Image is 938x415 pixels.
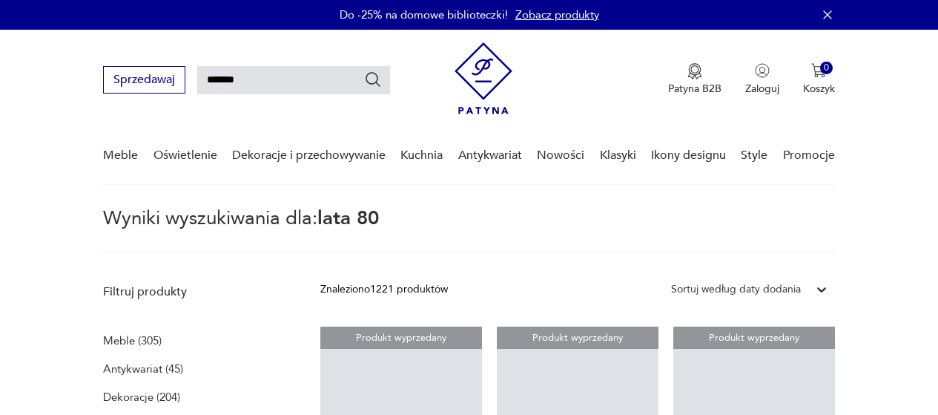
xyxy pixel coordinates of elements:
[103,209,835,252] p: Wyniki wyszukiwania dla:
[668,63,721,96] button: Patyna B2B
[668,63,721,96] a: Ikona medaluPatyna B2B
[103,76,185,86] a: Sprzedawaj
[687,63,702,79] img: Ikona medalu
[745,82,779,96] p: Zaloguj
[364,71,382,88] button: Szukaj
[600,127,636,184] a: Klasyki
[458,127,522,184] a: Antykwariat
[153,127,217,184] a: Oświetlenie
[671,281,801,298] div: Sortuj według daty dodania
[103,330,162,351] a: Meble (305)
[811,63,826,78] img: Ikona koszyka
[340,7,508,22] p: Do -25% na domowe biblioteczki!
[651,127,726,184] a: Ikony designu
[400,127,443,184] a: Kuchnia
[820,62,833,74] div: 0
[668,82,721,96] p: Patyna B2B
[103,359,183,379] a: Antykwariat (45)
[741,127,767,184] a: Style
[803,82,835,96] p: Koszyk
[103,66,185,94] button: Sprzedawaj
[232,127,386,184] a: Dekoracje i przechowywanie
[537,127,584,184] a: Nowości
[103,127,138,184] a: Meble
[803,63,835,96] button: 0Koszyk
[320,281,448,298] div: Znaleziono 1221 produktów
[755,63,770,78] img: Ikonka użytkownika
[103,284,285,300] p: Filtruj produkty
[103,387,180,408] a: Dekoracje (204)
[745,63,779,96] button: Zaloguj
[317,205,379,232] span: lata 80
[783,127,835,184] a: Promocje
[455,42,512,114] img: Patyna - sklep z meblami i dekoracjami vintage
[515,7,599,22] a: Zobacz produkty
